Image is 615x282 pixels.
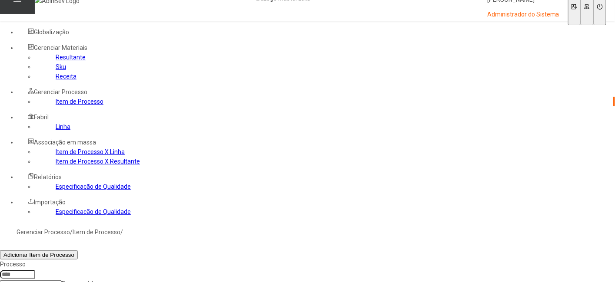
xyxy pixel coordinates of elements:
span: Gerenciar Materiais [34,44,87,51]
a: Receita [56,73,76,80]
nz-breadcrumb-separator: / [120,229,123,236]
a: Especificação de Qualidade [56,183,131,190]
span: Globalização [34,29,69,36]
p: Administrador do Sistema [487,10,559,19]
a: Item de Processo [56,98,103,105]
a: Resultante [56,54,86,61]
span: Fabril [34,114,49,121]
span: Relatórios [34,174,62,180]
a: Item de Processo X Resultante [56,158,140,165]
span: Importação [34,199,66,206]
span: Gerenciar Processo [34,89,87,95]
span: Associação em massa [34,139,96,146]
span: Adicionar Item de Processo [3,252,74,258]
a: Item de Processo [73,229,120,236]
a: Gerenciar Processo [17,229,70,236]
a: Sku [56,63,66,70]
a: Linha [56,123,70,130]
a: Item de Processo X Linha [56,148,125,155]
nz-breadcrumb-separator: / [70,229,73,236]
a: Especificação de Qualidade [56,208,131,215]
